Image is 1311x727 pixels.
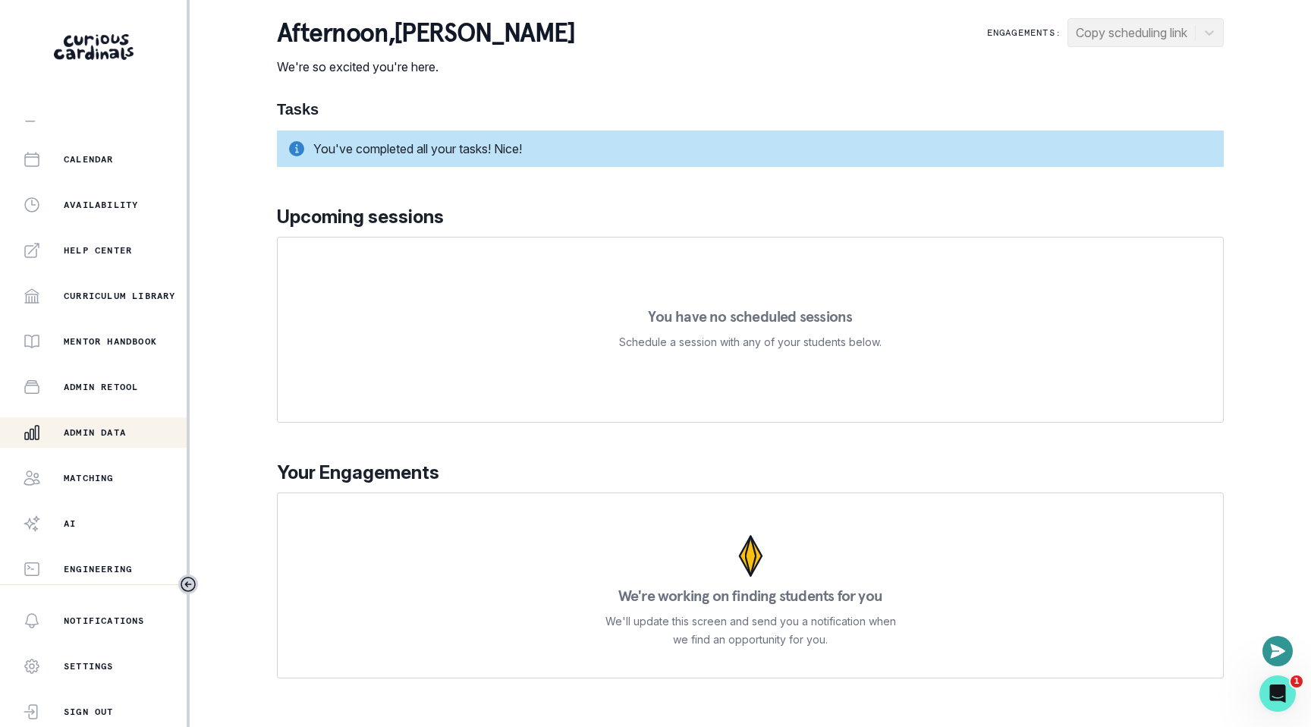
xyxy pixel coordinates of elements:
[64,290,176,302] p: Curriculum Library
[64,153,114,165] p: Calendar
[277,203,1224,231] p: Upcoming sessions
[64,518,76,530] p: AI
[1259,675,1296,712] iframe: Intercom live chat
[64,660,114,672] p: Settings
[64,706,114,718] p: Sign Out
[277,58,575,76] p: We're so excited you're here.
[64,244,132,256] p: Help Center
[277,131,1224,167] div: You've completed all your tasks! Nice!
[64,335,157,348] p: Mentor Handbook
[1262,636,1293,666] button: Open or close messaging widget
[277,100,1224,118] h1: Tasks
[64,381,138,393] p: Admin Retool
[64,563,132,575] p: Engineering
[178,574,198,594] button: Toggle sidebar
[1291,675,1303,688] span: 1
[64,615,145,627] p: Notifications
[277,18,575,49] p: afternoon , [PERSON_NAME]
[619,333,882,351] p: Schedule a session with any of your students below.
[64,426,126,439] p: Admin Data
[605,612,896,649] p: We'll update this screen and send you a notification when we find an opportunity for you.
[64,199,138,211] p: Availability
[277,459,1224,486] p: Your Engagements
[54,34,134,60] img: Curious Cardinals Logo
[648,309,852,324] p: You have no scheduled sessions
[987,27,1061,39] p: Engagements:
[64,472,114,484] p: Matching
[618,588,882,603] p: We're working on finding students for you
